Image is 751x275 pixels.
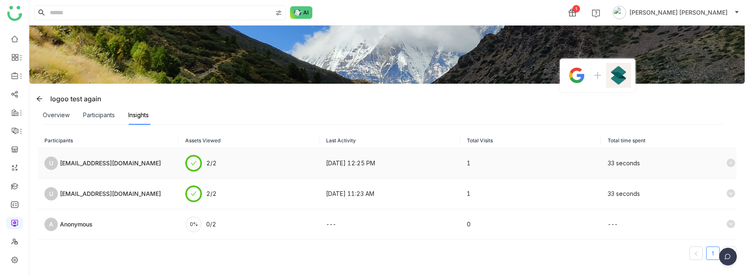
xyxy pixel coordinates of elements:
[611,6,741,19] button: [PERSON_NAME] [PERSON_NAME]
[723,247,736,260] button: Next Page
[43,111,70,120] div: Overview
[460,133,601,148] th: Total Visits
[629,8,728,17] span: [PERSON_NAME] [PERSON_NAME]
[707,247,719,260] a: 1
[275,10,282,16] img: search-type.svg
[38,133,179,148] th: Participants
[7,6,22,21] img: logo
[460,209,601,240] td: 0
[572,5,580,13] div: 1
[60,159,161,168] div: [EMAIL_ADDRESS][DOMAIN_NAME]
[689,247,703,260] button: Previous Page
[206,159,217,168] div: 2/2
[608,159,640,168] div: 33 seconds
[608,220,618,229] div: ---
[179,133,319,148] th: Assets Viewed
[49,157,53,170] span: U
[601,133,742,148] th: Total time spent
[83,111,115,120] div: Participants
[319,209,460,240] td: ---
[206,220,216,229] div: 0/2
[290,6,313,19] img: ask-buddy-normal.svg
[608,189,640,198] div: 33 seconds
[206,189,217,198] div: 2/2
[60,220,93,229] div: Anonymous
[128,111,149,120] div: Insights
[49,218,53,231] span: A
[60,189,161,198] div: [EMAIL_ADDRESS][DOMAIN_NAME]
[460,179,601,209] td: 1
[592,9,600,18] img: help.svg
[717,248,738,269] img: dsr-chat-floating.svg
[185,222,202,227] span: 0%
[33,92,101,105] div: logoo test again
[49,187,53,200] span: U
[460,148,601,179] td: 1
[319,179,460,209] td: [DATE] 11:23 AM
[319,148,460,179] td: [DATE] 12:25 PM
[613,6,626,19] img: avatar
[319,133,460,148] th: Last Activity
